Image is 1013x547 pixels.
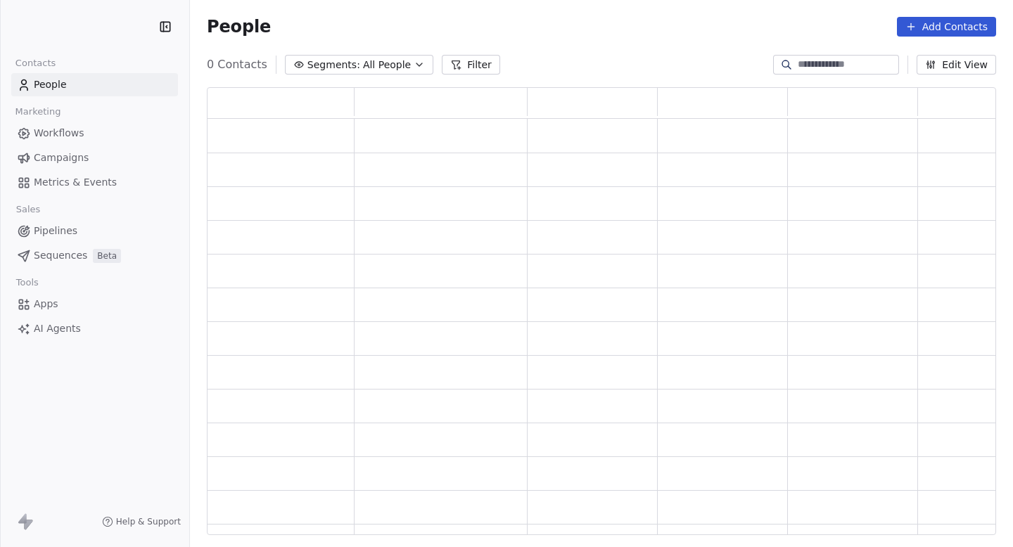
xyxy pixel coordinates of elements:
[11,317,178,340] a: AI Agents
[10,199,46,220] span: Sales
[363,58,411,72] span: All People
[11,171,178,194] a: Metrics & Events
[93,249,121,263] span: Beta
[307,58,360,72] span: Segments:
[34,77,67,92] span: People
[116,516,181,527] span: Help & Support
[442,55,500,75] button: Filter
[917,55,996,75] button: Edit View
[9,53,62,74] span: Contacts
[34,175,117,190] span: Metrics & Events
[11,73,178,96] a: People
[9,101,67,122] span: Marketing
[10,272,44,293] span: Tools
[11,219,178,243] a: Pipelines
[34,224,77,238] span: Pipelines
[11,122,178,145] a: Workflows
[207,56,267,73] span: 0 Contacts
[102,516,181,527] a: Help & Support
[34,297,58,311] span: Apps
[34,126,84,141] span: Workflows
[34,248,87,263] span: Sequences
[34,150,89,165] span: Campaigns
[207,16,271,37] span: People
[11,244,178,267] a: SequencesBeta
[11,146,178,169] a: Campaigns
[11,292,178,316] a: Apps
[897,17,996,37] button: Add Contacts
[34,321,81,336] span: AI Agents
